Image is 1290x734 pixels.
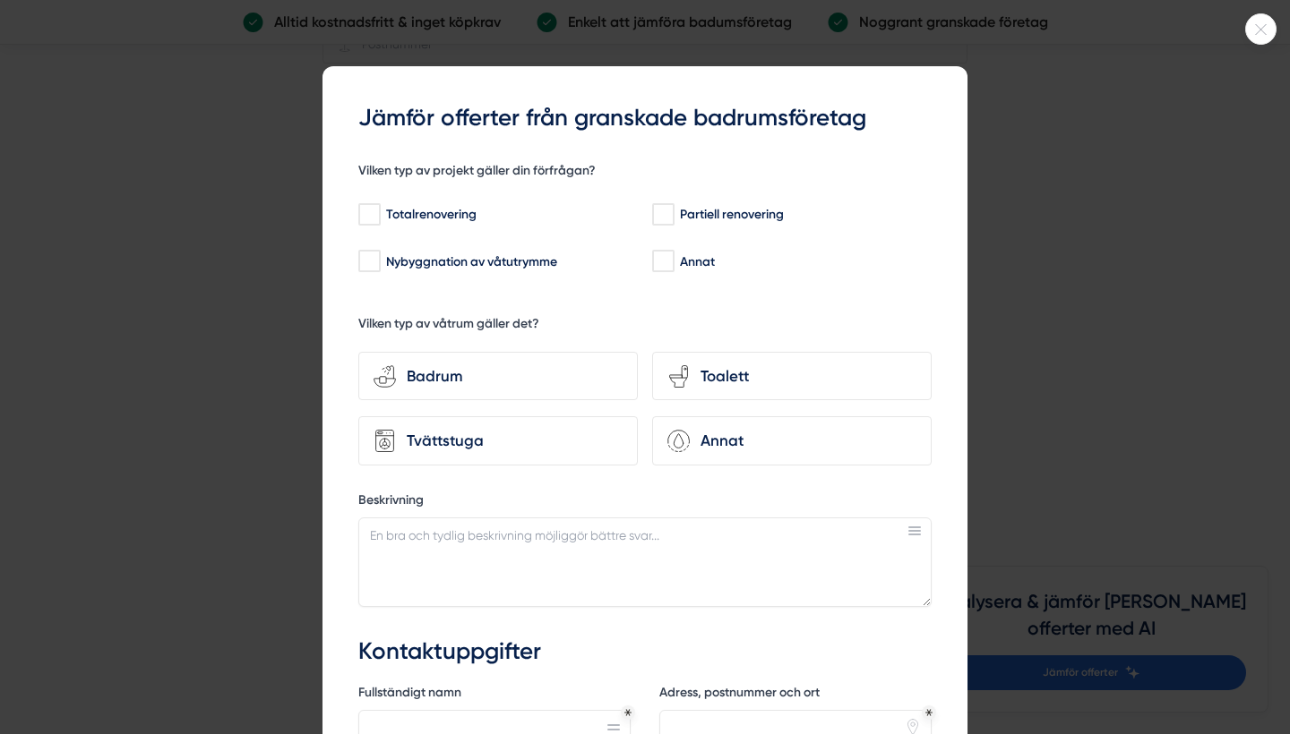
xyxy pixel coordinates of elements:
[358,102,932,134] h3: Jämför offerter från granskade badrumsföretag
[358,162,596,184] h5: Vilken typ av projekt gäller din förfrågan?
[358,315,539,337] h5: Vilken typ av våtrum gäller det?
[652,206,673,224] input: Partiell renovering
[358,491,932,514] label: Beskrivning
[652,252,673,270] input: Annat
[358,684,631,706] label: Fullständigt namn
[925,709,933,716] div: Obligatoriskt
[624,709,632,716] div: Obligatoriskt
[358,206,379,224] input: Totalrenovering
[659,684,932,706] label: Adress, postnummer och ort
[358,252,379,270] input: Nybyggnation av våtutrymme
[358,636,932,668] h3: Kontaktuppgifter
